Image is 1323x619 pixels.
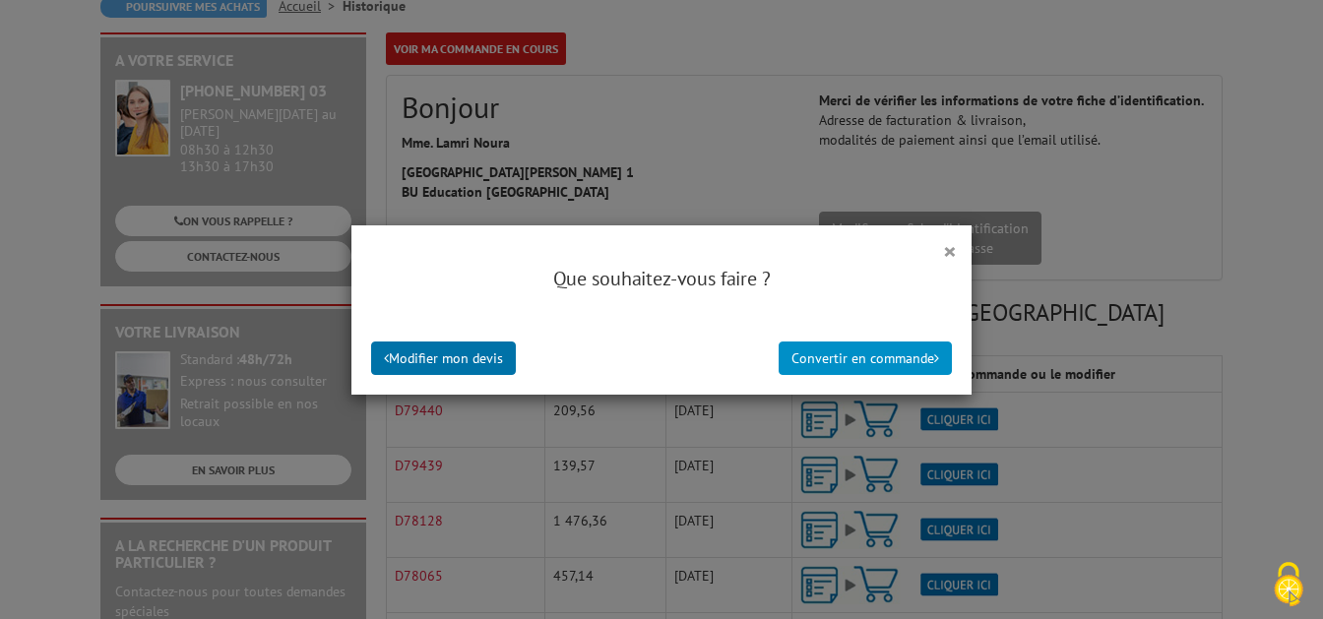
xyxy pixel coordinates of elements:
[1254,552,1323,619] button: Cookies (fenêtre modale)
[779,341,952,375] button: Convertir en commande
[943,238,957,264] button: ×
[1264,560,1313,609] img: Cookies (fenêtre modale)
[371,265,952,293] h4: Que souhaitez-vous faire ?
[371,341,516,375] button: Modifier mon devis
